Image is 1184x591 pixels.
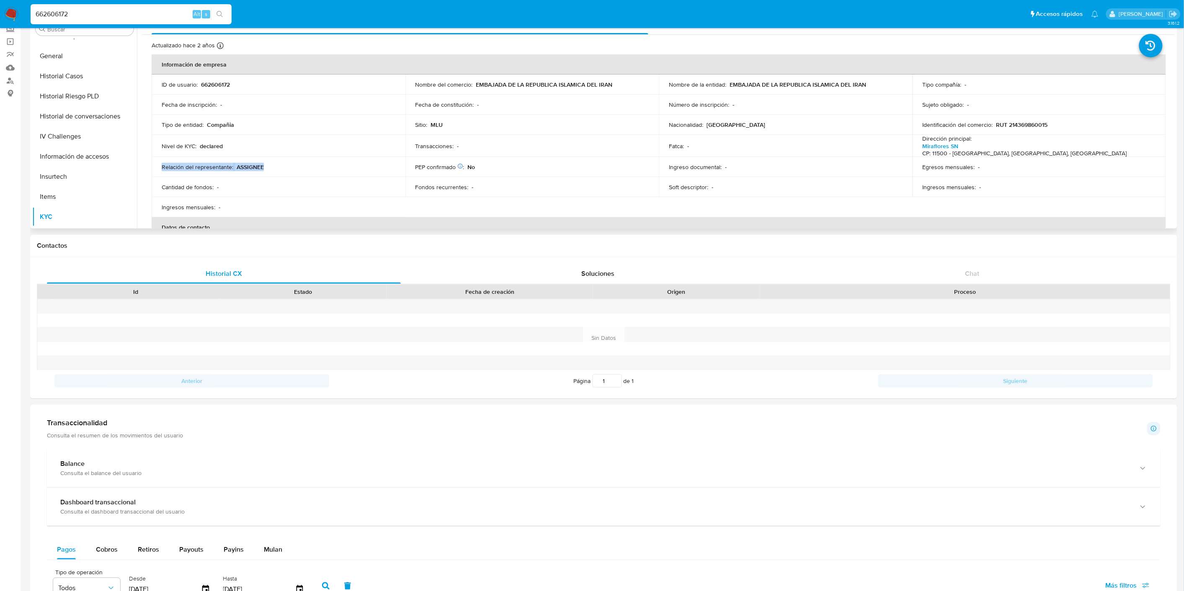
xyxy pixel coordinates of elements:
th: Datos de contacto [152,217,1166,237]
button: Items [32,187,137,207]
p: - [687,142,689,150]
p: gregorio.negri@mercadolibre.com [1119,10,1166,18]
button: Lista Interna [32,227,137,247]
p: Tipo compañía : [923,81,962,88]
button: Historial de conversaciones [32,106,137,126]
p: Sitio : [415,121,428,128]
p: - [220,101,222,108]
div: Estado [225,288,381,296]
p: - [967,101,969,108]
p: RUT 214369860015 [996,121,1048,128]
p: - [219,203,220,211]
p: Fecha de inscripción : [162,101,217,108]
p: Identificación del comercio : [923,121,993,128]
p: - [978,163,980,171]
input: Buscar [47,26,130,33]
p: Egresos mensuales : [923,163,975,171]
p: Número de inscripción : [669,101,729,108]
p: ID de usuario : [162,81,198,88]
span: s [205,10,207,18]
button: Anterior [54,374,329,388]
a: Miraflores SN [923,142,959,150]
p: - [472,183,474,191]
button: Siguiente [878,374,1153,388]
p: Nombre del comercio : [415,81,473,88]
a: Salir [1169,10,1178,18]
h4: CP: 11500 - [GEOGRAPHIC_DATA], [GEOGRAPHIC_DATA], [GEOGRAPHIC_DATA] [923,150,1127,157]
button: KYC [32,207,137,227]
p: - [733,101,734,108]
div: Proceso [766,288,1164,296]
button: search-icon [211,8,228,20]
p: PEP confirmado : [415,163,464,171]
span: 1 [632,377,634,385]
p: Relación del representante : [162,163,233,171]
p: Cantidad de fondos : [162,183,214,191]
button: IV Challenges [32,126,137,146]
p: - [457,142,459,150]
div: Fecha de creación [392,288,587,296]
p: Ingresos mensuales : [923,183,976,191]
span: Accesos rápidos [1036,10,1083,18]
p: ASSIGNEE [237,163,264,171]
p: MLU [431,121,443,128]
p: Actualizado hace 2 años [152,41,215,49]
span: 3.161.2 [1168,20,1180,26]
p: Soft descriptor : [669,183,708,191]
p: EMBAJADA DE LA REPUBLICA ISLAMICA DEL IRAN [476,81,613,88]
button: Insurtech [32,167,137,187]
a: Notificaciones [1091,10,1099,18]
p: [GEOGRAPHIC_DATA] [707,121,765,128]
span: Soluciones [581,269,614,278]
p: Compañia [207,121,234,128]
div: Origen [599,288,755,296]
p: - [965,81,967,88]
span: Chat [965,269,979,278]
p: Nombre de la entidad : [669,81,726,88]
p: - [725,163,727,171]
p: Ingresos mensuales : [162,203,215,211]
h1: Contactos [37,242,1171,250]
p: declared [200,142,223,150]
button: General [32,46,137,66]
span: Alt [193,10,200,18]
p: Nivel de KYC : [162,142,196,150]
p: - [217,183,219,191]
p: Tipo de entidad : [162,121,204,128]
p: No [468,163,475,171]
p: Nacionalidad : [669,121,703,128]
p: - [477,101,479,108]
p: 662606172 [201,81,230,88]
p: Ingreso documental : [669,163,722,171]
p: - [980,183,981,191]
p: EMBAJADA DE LA REPUBLICA ISLAMICA DEL IRAN [730,81,866,88]
p: Fatca : [669,142,684,150]
p: Fondos recurrentes : [415,183,469,191]
input: Buscar usuario o caso... [31,9,232,20]
button: Historial Riesgo PLD [32,86,137,106]
span: Página de [574,374,634,388]
button: Historial Casos [32,66,137,86]
p: Dirección principal : [923,135,972,142]
div: Id [58,288,214,296]
button: Buscar [39,26,46,32]
button: Información de accesos [32,146,137,167]
p: Fecha de constitución : [415,101,474,108]
th: Información de empresa [152,54,1166,75]
span: Historial CX [206,269,242,278]
p: Transacciones : [415,142,454,150]
p: Sujeto obligado : [923,101,964,108]
p: - [712,183,713,191]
